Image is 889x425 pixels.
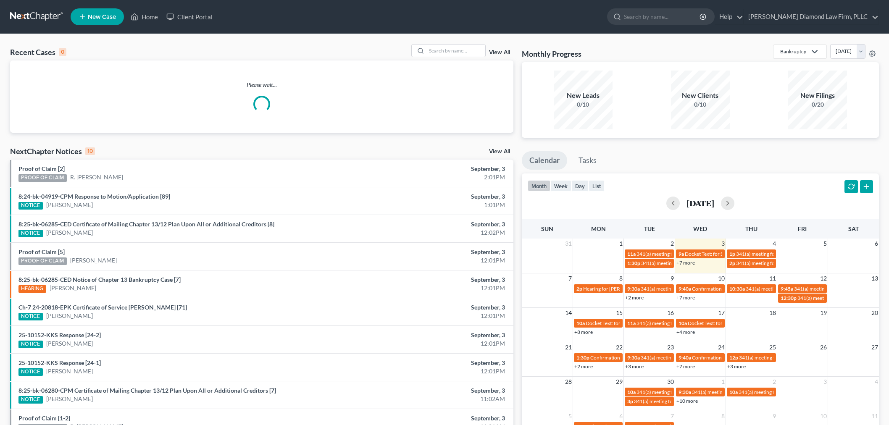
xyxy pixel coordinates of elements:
span: 20 [871,308,879,318]
div: NOTICE [18,396,43,404]
span: 1 [618,239,623,249]
span: 10a [729,389,738,395]
a: 25-10152-KKS Response [24-2] [18,331,101,338]
span: Wed [693,225,707,232]
div: NOTICE [18,313,43,320]
span: 3 [823,377,828,387]
div: September, 3 [348,331,505,339]
span: Thu [745,225,757,232]
div: September, 3 [348,248,505,256]
span: 341(a) meeting for [PERSON_NAME] [794,286,875,292]
span: 9:40a [679,354,691,361]
span: 11a [627,320,636,326]
span: 9a [679,251,684,257]
div: NOTICE [18,368,43,376]
a: [PERSON_NAME] [46,228,93,237]
a: +2 more [625,294,644,301]
span: Mon [591,225,606,232]
span: 9:30a [679,389,691,395]
span: Docket Text: for St [PERSON_NAME] [PERSON_NAME] et al [685,251,815,257]
a: +3 more [727,363,746,370]
a: +2 more [574,363,593,370]
a: Tasks [571,151,604,170]
a: [PERSON_NAME] [46,201,93,209]
a: View All [489,50,510,55]
div: 12:01PM [348,256,505,265]
div: 0 [59,48,66,56]
div: NOTICE [18,202,43,210]
span: 341(a) meeting for [PERSON_NAME] [641,286,722,292]
div: September, 3 [348,414,505,422]
div: September, 3 [348,303,505,312]
a: Client Portal [162,9,217,24]
div: 12:01PM [348,284,505,292]
span: 341(a) meeting for [PERSON_NAME] [637,320,718,326]
div: September, 3 [348,220,505,228]
div: 12:01PM [348,312,505,320]
p: Please wait... [10,81,513,89]
span: 31 [564,239,573,249]
span: 23 [666,342,675,352]
span: 3 [721,239,726,249]
span: 7 [568,273,573,283]
span: Hearing for [PERSON_NAME] [583,286,649,292]
span: 6 [874,239,879,249]
input: Search by name... [624,9,701,24]
span: 25 [768,342,777,352]
a: [PERSON_NAME] [70,256,117,265]
span: 341(a) meeting for [PERSON_NAME] [637,389,718,395]
div: September, 3 [348,275,505,284]
a: 8:24-bk-04919-CPM Response to Motion/Application [89] [18,193,170,200]
span: 11a [627,251,636,257]
span: 8 [618,273,623,283]
span: 10:30a [729,286,745,292]
div: 0/10 [671,100,730,109]
div: 10 [85,147,95,155]
a: 8:25-bk-06280-CPM Certificate of Mailing Chapter 13/12 Plan Upon All or Additional Creditors [7] [18,387,276,394]
span: 16 [666,308,675,318]
a: Proof of Claim [5] [18,248,65,255]
span: 22 [615,342,623,352]
div: September, 3 [348,165,505,173]
a: Proof of Claim [2] [18,165,65,172]
span: 10 [717,273,726,283]
input: Search by name... [426,45,485,57]
span: 15 [615,308,623,318]
a: 8:25-bk-06285-CED Notice of Chapter 13 Bankruptcy Case [7] [18,276,181,283]
div: September, 3 [348,386,505,395]
button: week [550,180,571,192]
span: Sat [848,225,859,232]
span: 21 [564,342,573,352]
span: 341(a) meeting for [PERSON_NAME] [641,354,722,361]
span: 6 [618,411,623,421]
span: 13 [871,273,879,283]
span: 341(a) meeting for [PERSON_NAME] [736,251,817,257]
span: 341(a) meeting for [PERSON_NAME] [634,398,715,404]
div: 0/10 [554,100,613,109]
span: 10a [627,389,636,395]
span: 12p [729,354,738,361]
div: New Clients [671,91,730,100]
span: 341(a) meeting for [PERSON_NAME] [736,260,817,266]
span: 24 [717,342,726,352]
span: 1p [729,251,735,257]
span: New Case [88,14,116,20]
a: View All [489,149,510,155]
span: 10 [819,411,828,421]
span: 9 [670,273,675,283]
span: 27 [871,342,879,352]
span: 341(a) meeting for [PERSON_NAME] [739,389,820,395]
span: 2 [772,377,777,387]
h3: Monthly Progress [522,49,581,59]
span: Tue [644,225,655,232]
span: Fri [798,225,807,232]
span: 12 [819,273,828,283]
a: +4 more [676,329,695,335]
span: 1:30p [576,354,589,361]
span: 9 [772,411,777,421]
a: [PERSON_NAME] [50,284,96,292]
span: 3p [627,398,633,404]
div: Bankruptcy [780,48,806,55]
span: Sun [541,225,553,232]
span: 11 [871,411,879,421]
